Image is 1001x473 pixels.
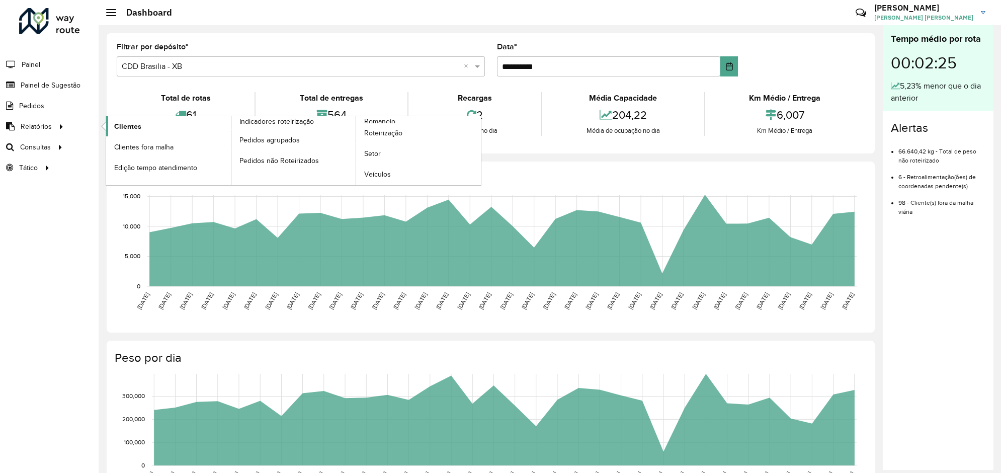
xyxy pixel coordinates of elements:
h2: Dashboard [116,7,172,18]
text: 15,000 [123,193,140,199]
span: Relatórios [21,121,52,132]
h4: Peso por dia [115,351,865,365]
button: Choose Date [720,56,738,76]
a: Clientes [106,116,231,136]
h3: [PERSON_NAME] [874,3,973,13]
text: [DATE] [499,291,514,310]
div: 2 [411,104,539,126]
a: Roteirização [356,123,481,143]
h4: Alertas [891,121,985,135]
text: [DATE] [542,291,556,310]
text: [DATE] [585,291,599,310]
text: [DATE] [242,291,257,310]
text: [DATE] [648,291,663,310]
div: 5,23% menor que o dia anterior [891,80,985,104]
a: Setor [356,144,481,164]
div: 61 [119,104,252,126]
text: [DATE] [157,291,172,310]
text: 300,000 [122,393,145,400]
div: 564 [258,104,404,126]
text: [DATE] [819,291,834,310]
text: [DATE] [371,291,385,310]
span: Romaneio [364,116,395,127]
text: [DATE] [670,291,684,310]
span: Setor [364,148,381,159]
div: 6,007 [708,104,862,126]
text: 10,000 [123,223,140,229]
text: [DATE] [841,291,855,310]
text: [DATE] [477,291,492,310]
div: Tempo médio por rota [891,32,985,46]
div: Total de entregas [258,92,404,104]
text: 0 [141,462,145,468]
text: [DATE] [734,291,748,310]
text: [DATE] [755,291,770,310]
span: Roteirização [364,128,402,138]
span: Tático [19,163,38,173]
text: [DATE] [285,291,300,310]
li: 98 - Cliente(s) fora da malha viária [898,191,985,216]
span: Clientes [114,121,141,132]
text: [DATE] [563,291,577,310]
span: Indicadores roteirização [239,116,314,127]
div: Km Médio / Entrega [708,126,862,136]
text: [DATE] [712,291,727,310]
text: [DATE] [200,291,214,310]
label: Data [497,41,517,53]
text: 5,000 [125,253,140,260]
text: [DATE] [627,291,642,310]
div: 00:02:25 [891,46,985,80]
text: [DATE] [349,291,364,310]
a: Romaneio [231,116,481,185]
text: [DATE] [413,291,428,310]
text: [DATE] [264,291,279,310]
span: Veículos [364,169,391,180]
text: 0 [137,283,140,289]
a: Indicadores roteirização [106,116,356,185]
a: Contato Rápido [850,2,872,24]
text: [DATE] [777,291,791,310]
span: Pedidos agrupados [239,135,300,145]
div: Média Capacidade [545,92,701,104]
text: [DATE] [136,291,150,310]
a: Clientes fora malha [106,137,231,157]
label: Filtrar por depósito [117,41,189,53]
text: [DATE] [520,291,535,310]
h4: Capacidade por dia [115,172,865,186]
span: Painel [22,59,40,70]
span: Edição tempo atendimento [114,163,197,173]
text: [DATE] [392,291,406,310]
span: Painel de Sugestão [21,80,80,91]
text: [DATE] [606,291,620,310]
div: Km Médio / Entrega [708,92,862,104]
span: Consultas [20,142,51,152]
text: 100,000 [124,439,145,445]
li: 66.640,42 kg - Total de peso não roteirizado [898,139,985,165]
a: Pedidos agrupados [231,130,356,150]
text: [DATE] [691,291,706,310]
text: [DATE] [179,291,193,310]
div: Recargas [411,92,539,104]
text: [DATE] [435,291,449,310]
text: [DATE] [306,291,321,310]
div: 204,22 [545,104,701,126]
span: Pedidos não Roteirizados [239,155,319,166]
span: [PERSON_NAME] [PERSON_NAME] [874,13,973,22]
span: Clear all [464,60,472,72]
div: Média de ocupação no dia [545,126,701,136]
text: [DATE] [328,291,343,310]
a: Pedidos não Roteirizados [231,150,356,171]
text: [DATE] [456,291,471,310]
li: 6 - Retroalimentação(ões) de coordenadas pendente(s) [898,165,985,191]
a: Edição tempo atendimento [106,157,231,178]
span: Pedidos [19,101,44,111]
span: Clientes fora malha [114,142,174,152]
a: Veículos [356,165,481,185]
text: [DATE] [221,291,236,310]
text: 200,000 [122,416,145,423]
text: [DATE] [798,291,812,310]
div: Total de rotas [119,92,252,104]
